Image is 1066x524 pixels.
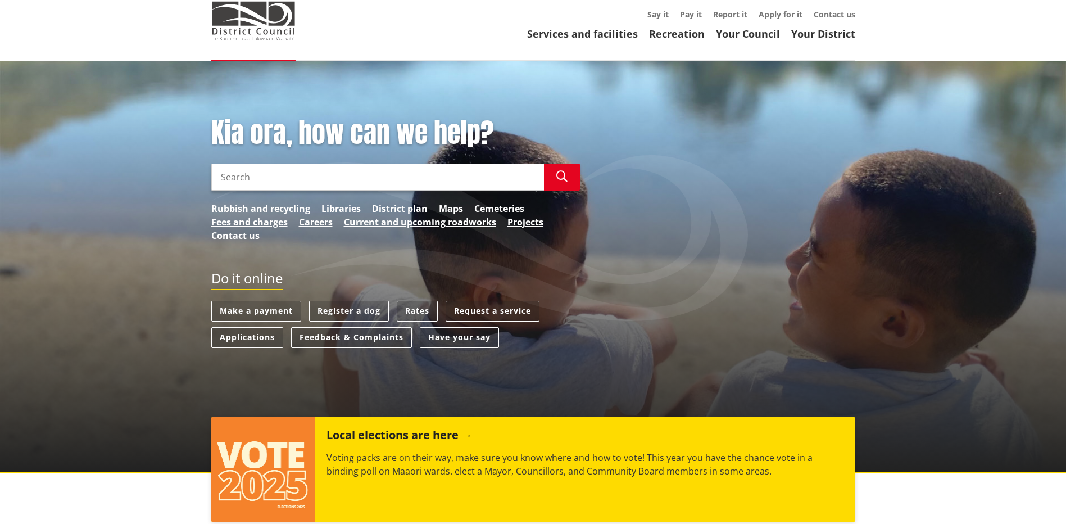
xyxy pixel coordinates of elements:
[344,215,496,229] a: Current and upcoming roadworks
[1014,477,1055,517] iframe: Messenger Launcher
[680,9,702,20] a: Pay it
[211,327,283,348] a: Applications
[326,428,472,445] h2: Local elections are here
[507,215,543,229] a: Projects
[649,27,705,40] a: Recreation
[211,117,580,150] h1: Kia ora, how can we help?
[211,270,283,290] h2: Do it online
[814,9,855,20] a: Contact us
[759,9,802,20] a: Apply for it
[309,301,389,322] a: Register a dog
[291,327,412,348] a: Feedback & Complaints
[211,202,310,215] a: Rubbish and recycling
[211,164,544,191] input: Search input
[211,417,855,522] a: Local elections are here Voting packs are on their way, make sure you know where and how to vote!...
[211,301,301,322] a: Make a payment
[397,301,438,322] a: Rates
[446,301,539,322] a: Request a service
[791,27,855,40] a: Your District
[716,27,780,40] a: Your Council
[420,327,499,348] a: Have your say
[326,451,843,478] p: Voting packs are on their way, make sure you know where and how to vote! This year you have the c...
[372,202,428,215] a: District plan
[211,417,316,522] img: Vote 2025
[474,202,524,215] a: Cemeteries
[527,27,638,40] a: Services and facilities
[211,229,260,242] a: Contact us
[713,9,747,20] a: Report it
[321,202,361,215] a: Libraries
[439,202,463,215] a: Maps
[647,9,669,20] a: Say it
[299,215,333,229] a: Careers
[211,215,288,229] a: Fees and charges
